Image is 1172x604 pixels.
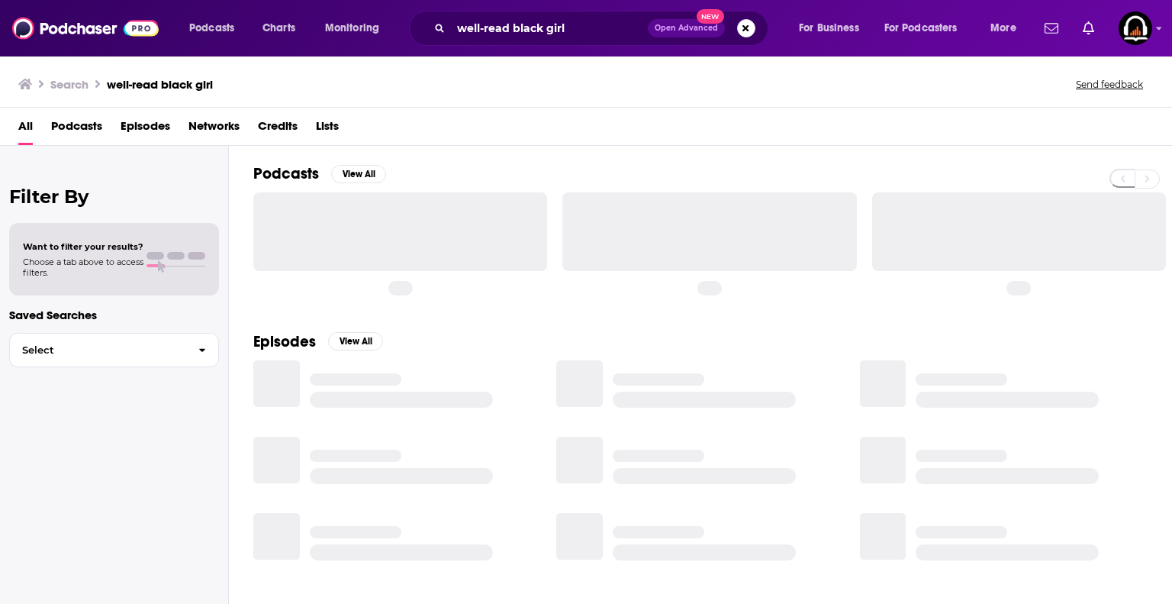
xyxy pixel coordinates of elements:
h2: Filter By [9,186,219,208]
a: EpisodesView All [253,332,383,351]
a: All [18,114,33,145]
a: Show notifications dropdown [1077,15,1100,41]
button: Select [9,333,219,367]
h2: Podcasts [253,164,319,183]
span: Choose a tab above to access filters. [23,257,143,278]
button: Show profile menu [1119,11,1152,45]
div: Search podcasts, credits, & more... [423,11,783,46]
button: View All [328,332,383,350]
span: New [697,9,724,24]
span: Logged in as kpunia [1119,11,1152,45]
a: Podcasts [51,114,102,145]
img: Podchaser - Follow, Share and Rate Podcasts [12,14,159,43]
p: Saved Searches [9,308,219,322]
span: Open Advanced [655,24,718,32]
span: Monitoring [325,18,379,39]
button: open menu [788,16,878,40]
h3: well-read black girl [107,77,213,92]
a: Credits [258,114,298,145]
span: More [990,18,1016,39]
span: For Podcasters [884,18,958,39]
button: open menu [314,16,399,40]
span: For Business [799,18,859,39]
img: User Profile [1119,11,1152,45]
span: Want to filter your results? [23,241,143,252]
input: Search podcasts, credits, & more... [451,16,648,40]
span: Select [10,345,186,355]
h3: Search [50,77,89,92]
a: Charts [253,16,304,40]
a: Lists [316,114,339,145]
a: Show notifications dropdown [1038,15,1064,41]
h2: Episodes [253,332,316,351]
button: Send feedback [1071,78,1148,91]
a: Episodes [121,114,170,145]
a: PodcastsView All [253,164,386,183]
span: Podcasts [189,18,234,39]
span: Charts [262,18,295,39]
button: Open AdvancedNew [648,19,725,37]
button: View All [331,165,386,183]
button: open menu [179,16,254,40]
button: open menu [874,16,980,40]
button: open menu [980,16,1035,40]
a: Networks [188,114,240,145]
